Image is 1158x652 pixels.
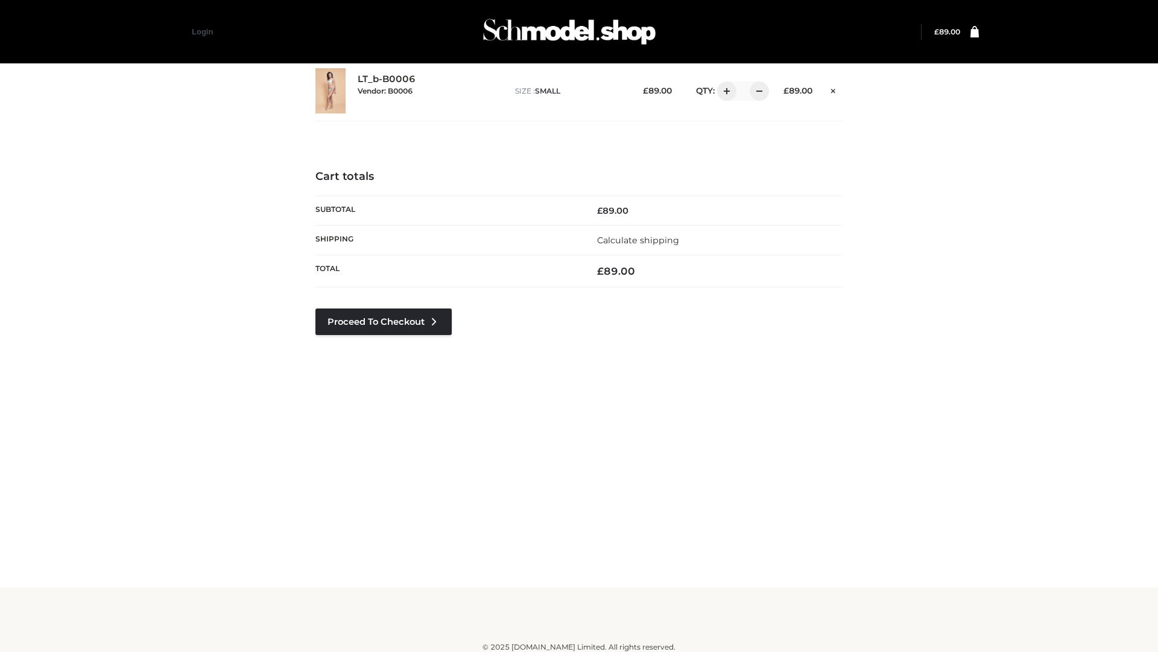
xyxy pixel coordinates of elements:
th: Shipping [315,225,579,255]
span: SMALL [535,86,560,95]
a: £89.00 [934,27,960,36]
bdi: 89.00 [597,205,628,216]
a: Calculate shipping [597,235,679,246]
span: £ [783,86,789,95]
div: QTY: [684,81,765,101]
bdi: 89.00 [597,265,635,277]
bdi: 89.00 [643,86,672,95]
th: Subtotal [315,196,579,225]
img: Schmodel Admin 964 [479,8,660,56]
a: Remove this item [824,81,843,97]
a: Proceed to Checkout [315,308,452,335]
span: £ [597,205,603,216]
span: £ [597,265,604,277]
th: Total [315,255,579,287]
span: £ [643,86,648,95]
small: Vendor: B0006 [358,86,413,95]
span: £ [934,27,939,36]
bdi: 89.00 [783,86,812,95]
p: size : [515,86,624,97]
bdi: 89.00 [934,27,960,36]
h4: Cart totals [315,170,843,184]
a: Login [192,27,213,36]
div: LT_b-B0006 [358,74,503,107]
